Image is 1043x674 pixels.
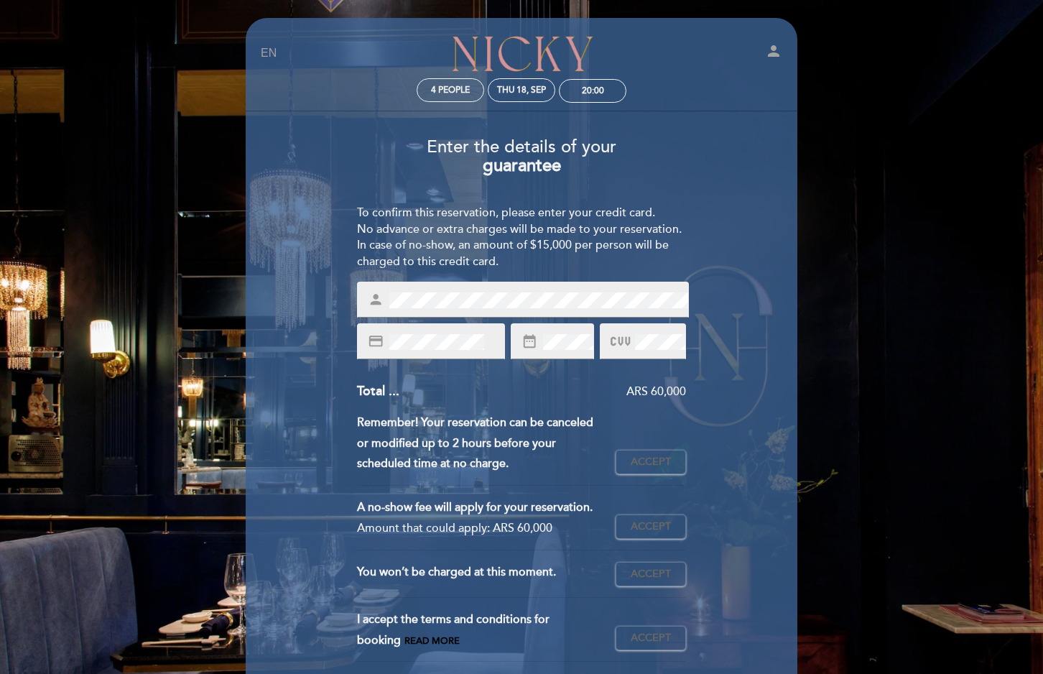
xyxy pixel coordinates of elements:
span: Enter the details of your [427,137,616,157]
i: credit_card [368,333,384,349]
i: person [368,292,384,308]
i: date_range [521,333,537,349]
a: [PERSON_NAME] [432,34,611,73]
span: Accept [631,631,671,646]
div: To confirm this reservation, please enter your credit card. No advance or extra charges will be m... [357,205,687,270]
button: person [765,42,782,65]
button: Accept [616,562,686,586]
span: Read more [404,635,460,647]
span: Accept [631,455,671,470]
span: 4 people [431,85,470,96]
span: Accept [631,567,671,582]
b: guarantee [483,155,561,176]
div: Thu 18, Sep [497,85,546,96]
span: Accept [631,520,671,535]
div: ARS 60,000 [399,384,687,400]
div: You won’t be charged at this moment. [357,562,616,586]
i: person [765,42,782,60]
div: Amount that could apply: ARS 60,000 [357,518,605,539]
div: 20:00 [582,86,604,96]
span: Total ... [357,383,399,399]
button: Accept [616,626,686,650]
button: Accept [616,514,686,539]
div: I accept the terms and conditions for booking [357,609,616,651]
div: A no-show fee will apply for your reservation. [357,497,605,518]
button: Accept [616,450,686,474]
div: Remember! Your reservation can be canceled or modified up to 2 hours before your scheduled time a... [357,412,616,474]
